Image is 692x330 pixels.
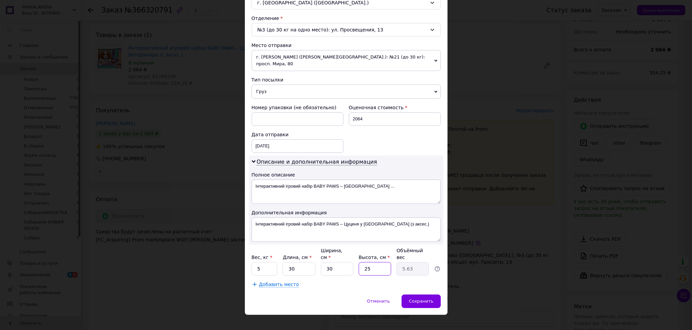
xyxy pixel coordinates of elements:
span: Тип посылки [252,77,283,82]
div: Полное описание [252,171,441,178]
span: г. [PERSON_NAME] ([PERSON_NAME][GEOGRAPHIC_DATA].): №21 (до 30 кг): просп. Мира, 80 [252,50,441,71]
div: Отделение [252,15,441,22]
textarea: Інтерактивний ігровий набір BABY PAWS – [GEOGRAPHIC_DATA] ... [252,180,441,204]
span: Сохранить [409,299,433,304]
label: Вес, кг [252,255,273,260]
div: Номер упаковки (не обязательно) [252,104,343,111]
span: Отменить [367,299,390,304]
textarea: Інтерактивний ігровий набір BABY PAWS – Цуценя у [GEOGRAPHIC_DATA] (з аксес.) [252,217,441,242]
div: Дата отправки [252,131,343,138]
div: Дополнительная информация [252,209,441,216]
span: Груз [252,85,441,99]
div: Объёмный вес [396,247,429,261]
span: Место отправки [252,43,292,48]
div: Оценочная стоимость [349,104,441,111]
label: Длина, см [283,255,311,260]
label: Ширина, см [321,248,342,260]
span: Описание и дополнительная информация [257,159,377,165]
div: №3 (до 30 кг на одно место): ул. Просвещения, 13 [252,23,441,37]
span: Добавить место [259,282,299,287]
label: Высота, см [359,255,390,260]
